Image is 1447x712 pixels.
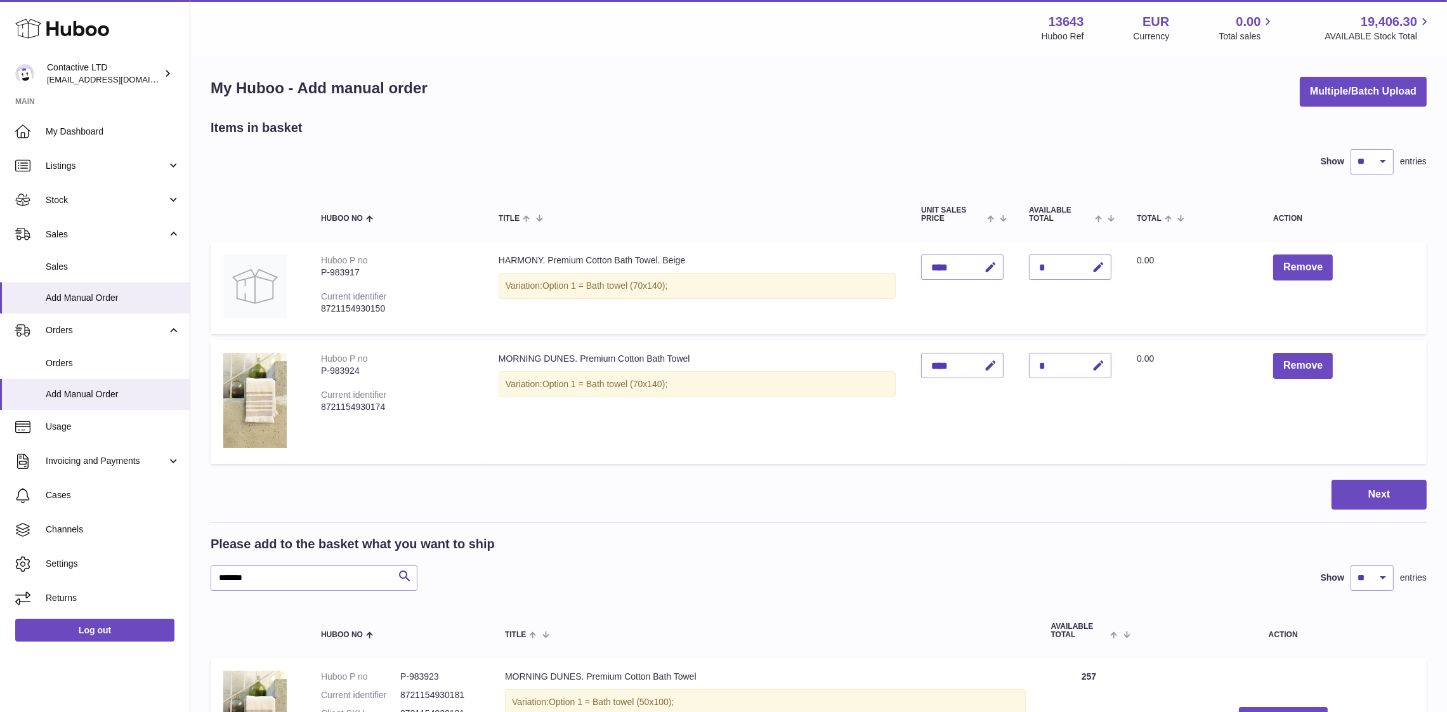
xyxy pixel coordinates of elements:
span: 0.00 [1236,13,1261,30]
span: Huboo no [321,214,363,223]
a: 19,406.30 AVAILABLE Stock Total [1325,13,1432,43]
img: MORNING DUNES. Premium Cotton Bath Towel [223,353,287,448]
a: Log out [15,619,174,642]
div: Current identifier [321,390,387,400]
span: Channels [46,524,180,536]
span: My Dashboard [46,126,180,138]
span: Option 1 = Bath towel (50x100); [549,697,674,707]
span: Invoicing and Payments [46,455,167,467]
strong: EUR [1143,13,1169,30]
dd: P-983923 [400,671,480,683]
button: Remove [1273,353,1333,379]
div: Contactive LTD [47,62,161,86]
dt: Huboo P no [321,671,400,683]
span: Sales [46,228,167,241]
span: Add Manual Order [46,292,180,304]
span: 19,406.30 [1361,13,1417,30]
span: AVAILABLE Total [1029,206,1092,223]
h2: Please add to the basket what you want to ship [211,536,495,553]
span: Sales [46,261,180,273]
span: Orders [46,324,167,336]
div: Currency [1134,30,1170,43]
span: [EMAIL_ADDRESS][DOMAIN_NAME] [47,74,187,84]
div: Variation: [499,371,896,397]
img: soul@SOWLhome.com [15,64,34,83]
div: P-983924 [321,365,473,377]
span: Usage [46,421,180,433]
div: Huboo P no [321,255,368,265]
span: Option 1 = Bath towel (70x140); [542,379,667,389]
span: Settings [46,558,180,570]
dd: 8721154930181 [400,689,480,701]
span: AVAILABLE Total [1051,623,1108,639]
div: Huboo Ref [1042,30,1084,43]
span: Title [505,631,526,639]
span: Unit Sales Price [921,206,984,223]
label: Show [1321,572,1344,584]
button: Multiple/Batch Upload [1300,77,1427,107]
div: 8721154930150 [321,303,473,315]
span: Huboo no [321,631,363,639]
h2: Items in basket [211,119,303,136]
span: Option 1 = Bath towel (70x140); [542,280,667,291]
strong: 13643 [1049,13,1084,30]
button: Remove [1273,254,1333,280]
span: Listings [46,160,167,172]
label: Show [1321,155,1344,168]
td: HARMONY. Premium Cotton Bath Towel. Beige [486,242,908,334]
h1: My Huboo - Add manual order [211,78,428,98]
span: Total [1137,214,1162,223]
div: 8721154930174 [321,401,473,413]
div: Action [1273,214,1414,223]
td: MORNING DUNES. Premium Cotton Bath Towel [486,340,908,464]
span: entries [1400,572,1427,584]
span: Returns [46,592,180,604]
span: Add Manual Order [46,388,180,400]
div: Current identifier [321,291,387,301]
span: Title [499,214,520,223]
img: HARMONY. Premium Cotton Bath Towel. Beige [223,254,287,318]
span: Stock [46,194,167,206]
button: Next [1332,480,1427,510]
span: Total sales [1219,30,1275,43]
span: Orders [46,357,180,369]
div: Variation: [499,273,896,299]
dt: Current identifier [321,689,400,701]
a: 0.00 Total sales [1219,13,1275,43]
span: entries [1400,155,1427,168]
div: P-983917 [321,267,473,279]
span: Cases [46,489,180,501]
span: AVAILABLE Stock Total [1325,30,1432,43]
span: 0.00 [1137,255,1154,265]
div: Huboo P no [321,353,368,364]
span: 0.00 [1137,353,1154,364]
th: Action [1140,610,1427,652]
